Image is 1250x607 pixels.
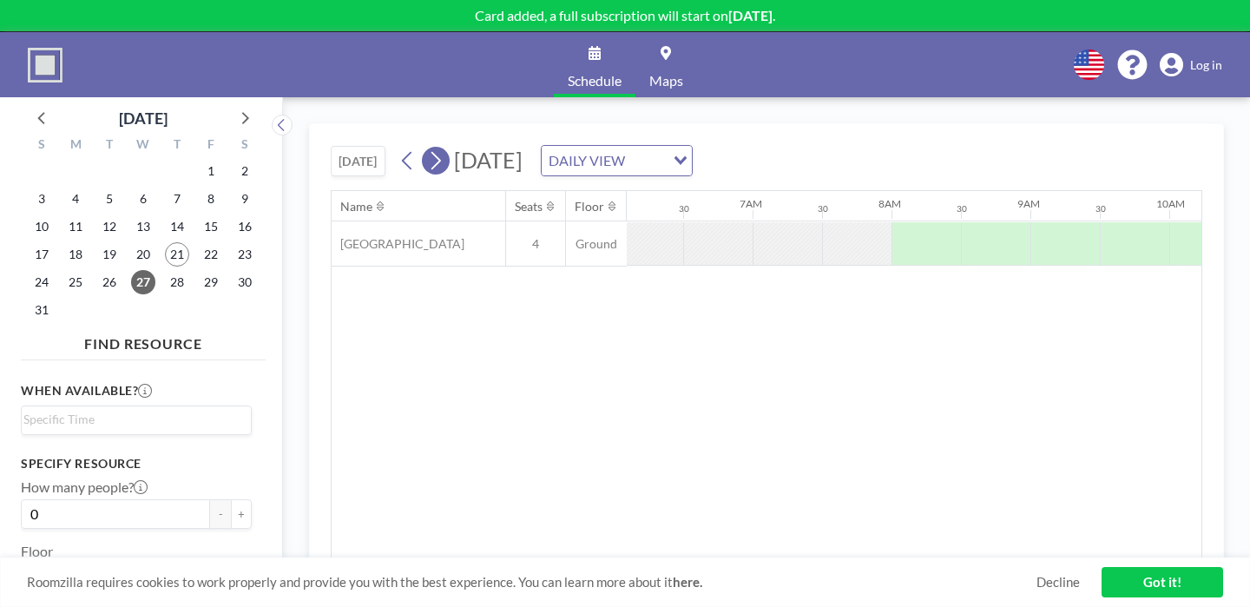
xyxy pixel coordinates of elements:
[131,242,155,267] span: Wednesday, August 20, 2025
[59,135,93,157] div: M
[210,499,231,529] button: -
[30,187,54,211] span: Sunday, August 3, 2025
[131,270,155,294] span: Wednesday, August 27, 2025
[233,242,257,267] span: Saturday, August 23, 2025
[566,236,627,252] span: Ground
[332,236,464,252] span: [GEOGRAPHIC_DATA]
[63,187,88,211] span: Monday, August 4, 2025
[97,214,122,239] span: Tuesday, August 12, 2025
[165,242,189,267] span: Thursday, August 21, 2025
[1156,197,1185,210] div: 10AM
[233,214,257,239] span: Saturday, August 16, 2025
[233,270,257,294] span: Saturday, August 30, 2025
[957,203,967,214] div: 30
[454,147,523,173] span: [DATE]
[515,199,543,214] div: Seats
[673,574,702,590] a: here.
[1036,574,1080,591] a: Decline
[635,32,697,97] a: Maps
[1095,203,1106,214] div: 30
[97,270,122,294] span: Tuesday, August 26, 2025
[194,135,227,157] div: F
[506,236,565,252] span: 4
[740,197,762,210] div: 7AM
[165,187,189,211] span: Thursday, August 7, 2025
[27,574,1036,591] span: Roomzilla requires cookies to work properly and provide you with the best experience. You can lea...
[340,199,372,214] div: Name
[30,298,54,322] span: Sunday, August 31, 2025
[199,242,223,267] span: Friday, August 22, 2025
[233,187,257,211] span: Saturday, August 9, 2025
[97,187,122,211] span: Tuesday, August 5, 2025
[63,270,88,294] span: Monday, August 25, 2025
[165,214,189,239] span: Thursday, August 14, 2025
[331,146,385,176] button: [DATE]
[554,32,635,97] a: Schedule
[165,270,189,294] span: Thursday, August 28, 2025
[630,149,663,172] input: Search for option
[575,199,604,214] div: Floor
[1017,197,1040,210] div: 9AM
[227,135,261,157] div: S
[93,135,127,157] div: T
[21,328,266,353] h4: FIND RESOURCE
[30,242,54,267] span: Sunday, August 17, 2025
[160,135,194,157] div: T
[233,159,257,183] span: Saturday, August 2, 2025
[231,499,252,529] button: +
[199,214,223,239] span: Friday, August 15, 2025
[63,242,88,267] span: Monday, August 18, 2025
[878,197,901,210] div: 8AM
[1190,57,1222,73] span: Log in
[568,74,622,88] span: Schedule
[30,214,54,239] span: Sunday, August 10, 2025
[131,187,155,211] span: Wednesday, August 6, 2025
[199,159,223,183] span: Friday, August 1, 2025
[97,242,122,267] span: Tuesday, August 19, 2025
[649,74,683,88] span: Maps
[1102,567,1223,597] a: Got it!
[679,203,689,214] div: 30
[818,203,828,214] div: 30
[21,543,53,560] label: Floor
[21,478,148,496] label: How many people?
[131,214,155,239] span: Wednesday, August 13, 2025
[25,135,59,157] div: S
[199,187,223,211] span: Friday, August 8, 2025
[28,48,62,82] img: organization-logo
[23,410,241,429] input: Search for option
[545,149,628,172] span: DAILY VIEW
[1160,53,1222,77] a: Log in
[30,270,54,294] span: Sunday, August 24, 2025
[542,146,692,175] div: Search for option
[199,270,223,294] span: Friday, August 29, 2025
[119,106,168,130] div: [DATE]
[63,214,88,239] span: Monday, August 11, 2025
[22,406,251,432] div: Search for option
[21,456,252,472] h3: Specify resource
[728,7,773,23] b: [DATE]
[127,135,161,157] div: W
